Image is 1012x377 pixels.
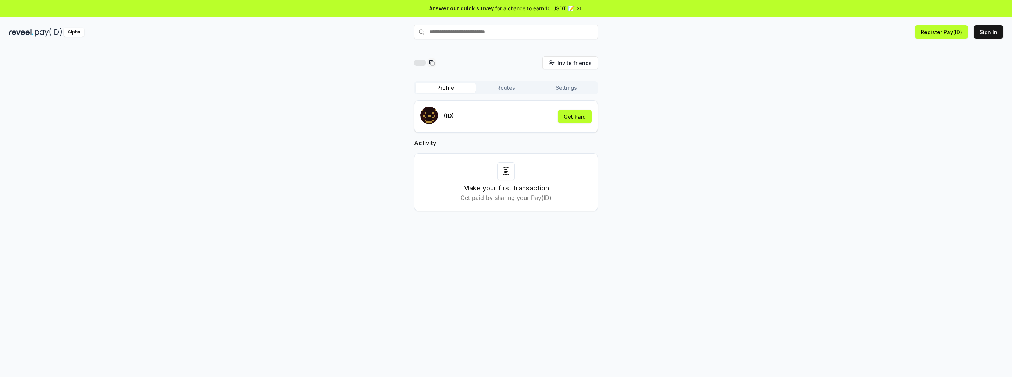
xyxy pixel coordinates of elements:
[536,83,596,93] button: Settings
[9,28,33,37] img: reveel_dark
[414,139,598,147] h2: Activity
[476,83,536,93] button: Routes
[463,183,549,193] h3: Make your first transaction
[915,25,968,39] button: Register Pay(ID)
[557,59,592,67] span: Invite friends
[35,28,62,37] img: pay_id
[542,56,598,69] button: Invite friends
[495,4,574,12] span: for a chance to earn 10 USDT 📝
[460,193,552,202] p: Get paid by sharing your Pay(ID)
[558,110,592,123] button: Get Paid
[64,28,84,37] div: Alpha
[974,25,1003,39] button: Sign In
[444,111,454,120] p: (ID)
[416,83,476,93] button: Profile
[429,4,494,12] span: Answer our quick survey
